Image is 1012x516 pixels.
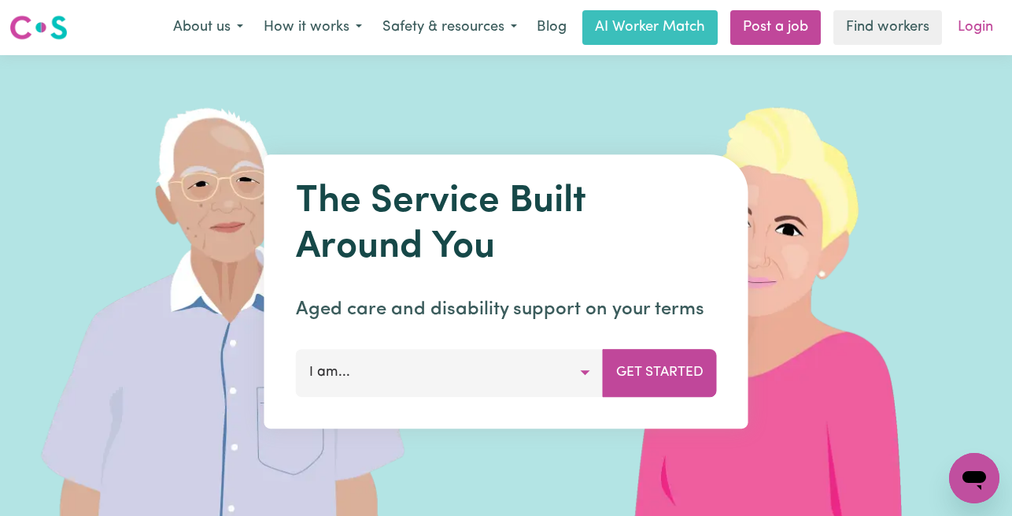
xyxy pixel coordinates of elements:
button: About us [163,11,253,44]
button: Get Started [603,349,717,396]
img: Careseekers logo [9,13,68,42]
a: Find workers [833,10,942,45]
a: Post a job [730,10,821,45]
a: Careseekers logo [9,9,68,46]
a: AI Worker Match [582,10,718,45]
a: Login [948,10,1003,45]
button: Safety & resources [372,11,527,44]
button: I am... [296,349,604,396]
iframe: Button to launch messaging window [949,453,999,503]
h1: The Service Built Around You [296,180,717,270]
a: Blog [527,10,576,45]
button: How it works [253,11,372,44]
p: Aged care and disability support on your terms [296,295,717,324]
